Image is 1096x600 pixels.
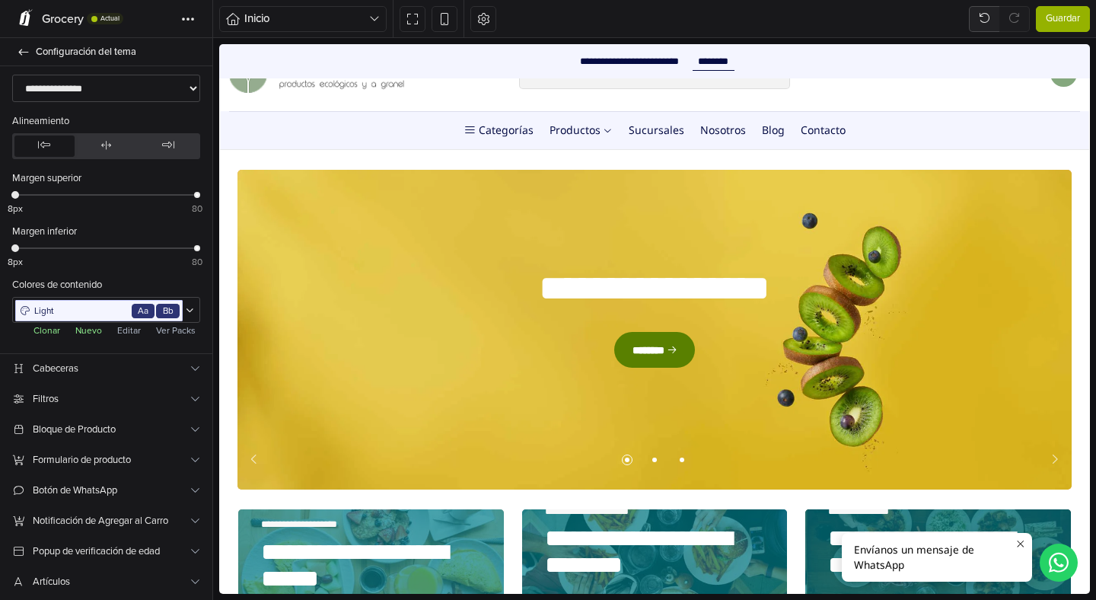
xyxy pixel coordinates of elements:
[8,255,23,269] span: 8px
[33,513,189,529] span: Notificación de Agregar al Carro
[623,489,813,538] div: Envíanos un mensaje de WhatsApp
[581,67,626,105] a: Contacto
[8,202,23,215] span: 8px
[33,574,189,590] span: Artículos
[33,361,189,377] span: Cabeceras
[12,278,102,293] label: Colores de contenido
[15,300,183,321] a: LightAaBb
[330,67,393,105] a: Productos
[28,407,51,425] button: Previous slide
[12,114,69,129] label: Alineamiento
[244,10,369,27] span: Inicio
[12,225,77,240] label: Margen inferior
[33,544,189,560] span: Popup de verificación de edad
[100,15,119,22] span: Actual
[399,407,417,425] span: Go to slide 1
[481,67,527,105] a: Nosotros
[36,41,194,62] span: Configuración del tema
[219,6,387,32] button: Inicio
[138,305,148,318] span: Aa
[33,422,189,438] span: Bloque de Producto
[426,407,444,425] span: Go to slide 2
[18,126,852,445] div: 1 / 3
[71,323,107,338] button: Nuevo
[1036,6,1090,32] button: Guardar
[244,67,314,105] a: Categorías
[192,202,202,215] span: 80
[113,323,145,338] button: Editar
[820,407,843,425] button: Next slide
[454,407,472,425] span: Go to slide 3
[409,67,465,105] a: Sucursales
[33,483,189,499] span: Botón de WhatsApp
[12,171,81,187] label: Margen superior
[1046,11,1080,27] span: Guardar
[192,255,202,269] span: 80
[151,323,200,338] button: Ver Packs
[29,323,65,338] button: Clonar
[543,67,566,105] a: Blog
[32,305,129,318] span: Light
[163,305,174,318] span: Bb
[42,11,84,27] span: Grocery
[33,452,189,468] span: Formulario de producto
[33,391,189,407] span: Filtros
